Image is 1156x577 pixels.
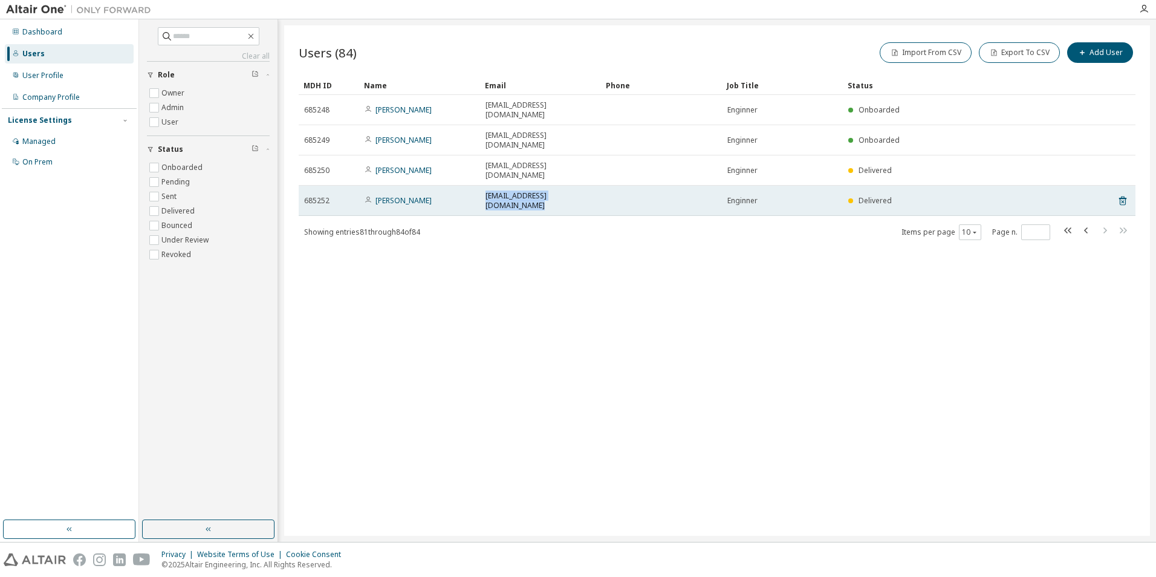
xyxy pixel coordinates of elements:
div: Phone [606,76,717,95]
div: Dashboard [22,27,62,37]
div: Website Terms of Use [197,550,286,559]
div: Name [364,76,475,95]
span: 685249 [304,135,330,145]
span: [EMAIL_ADDRESS][DOMAIN_NAME] [485,131,596,150]
div: Cookie Consent [286,550,348,559]
a: [PERSON_NAME] [375,195,432,206]
div: Company Profile [22,93,80,102]
span: Onboarded [859,105,900,115]
span: Delivered [859,195,892,206]
div: License Settings [8,116,72,125]
span: Page n. [992,224,1050,240]
span: Enginner [727,196,758,206]
span: [EMAIL_ADDRESS][DOMAIN_NAME] [485,100,596,120]
div: Email [485,76,596,95]
div: Managed [22,137,56,146]
img: linkedin.svg [113,553,126,566]
a: Clear all [147,51,270,61]
label: Pending [161,175,192,189]
div: Users [22,49,45,59]
label: Under Review [161,233,211,247]
img: Altair One [6,4,157,16]
label: Delivered [161,204,197,218]
span: Showing entries 81 through 84 of 84 [304,227,420,237]
span: Enginner [727,166,758,175]
img: instagram.svg [93,553,106,566]
span: [EMAIL_ADDRESS][DOMAIN_NAME] [485,161,596,180]
span: 685252 [304,196,330,206]
div: On Prem [22,157,53,167]
span: Delivered [859,165,892,175]
label: Onboarded [161,160,205,175]
button: Status [147,136,270,163]
button: Import From CSV [880,42,972,63]
button: Role [147,62,270,88]
label: User [161,115,181,129]
div: Job Title [727,76,838,95]
span: Clear filter [252,70,259,80]
a: [PERSON_NAME] [375,165,432,175]
a: [PERSON_NAME] [375,105,432,115]
div: User Profile [22,71,63,80]
span: [EMAIL_ADDRESS][DOMAIN_NAME] [485,191,596,210]
div: MDH ID [304,76,354,95]
div: Privacy [161,550,197,559]
span: 685248 [304,105,330,115]
a: [PERSON_NAME] [375,135,432,145]
div: Status [848,76,1073,95]
span: 685250 [304,166,330,175]
span: Enginner [727,105,758,115]
img: facebook.svg [73,553,86,566]
span: Role [158,70,175,80]
span: Status [158,145,183,154]
button: Add User [1067,42,1133,63]
img: youtube.svg [133,553,151,566]
span: Onboarded [859,135,900,145]
label: Admin [161,100,186,115]
button: 10 [962,227,978,237]
img: altair_logo.svg [4,553,66,566]
span: Enginner [727,135,758,145]
label: Revoked [161,247,193,262]
button: Export To CSV [979,42,1060,63]
label: Sent [161,189,179,204]
label: Bounced [161,218,195,233]
span: Items per page [901,224,981,240]
span: Users (84) [299,44,357,61]
p: © 2025 Altair Engineering, Inc. All Rights Reserved. [161,559,348,570]
label: Owner [161,86,187,100]
span: Clear filter [252,145,259,154]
